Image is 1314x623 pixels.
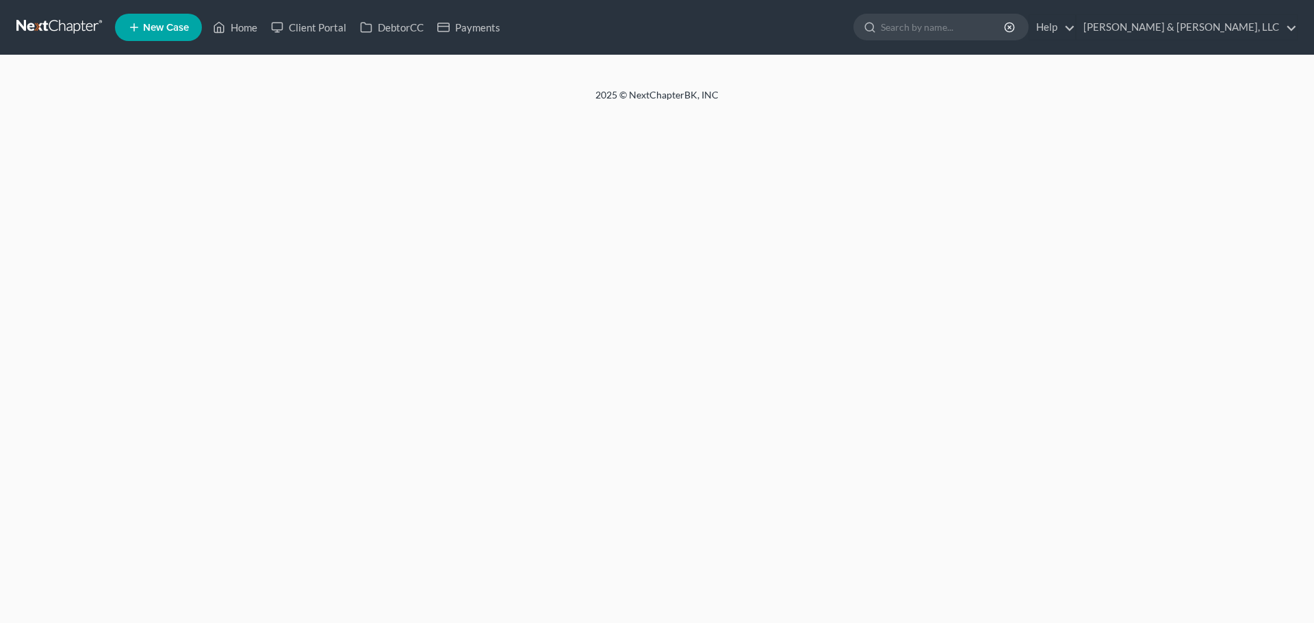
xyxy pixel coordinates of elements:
a: DebtorCC [353,15,430,40]
a: Client Portal [264,15,353,40]
a: Home [206,15,264,40]
input: Search by name... [881,14,1006,40]
div: 2025 © NextChapterBK, INC [267,88,1047,113]
span: New Case [143,23,189,33]
a: [PERSON_NAME] & [PERSON_NAME], LLC [1077,15,1297,40]
a: Help [1029,15,1075,40]
a: Payments [430,15,507,40]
